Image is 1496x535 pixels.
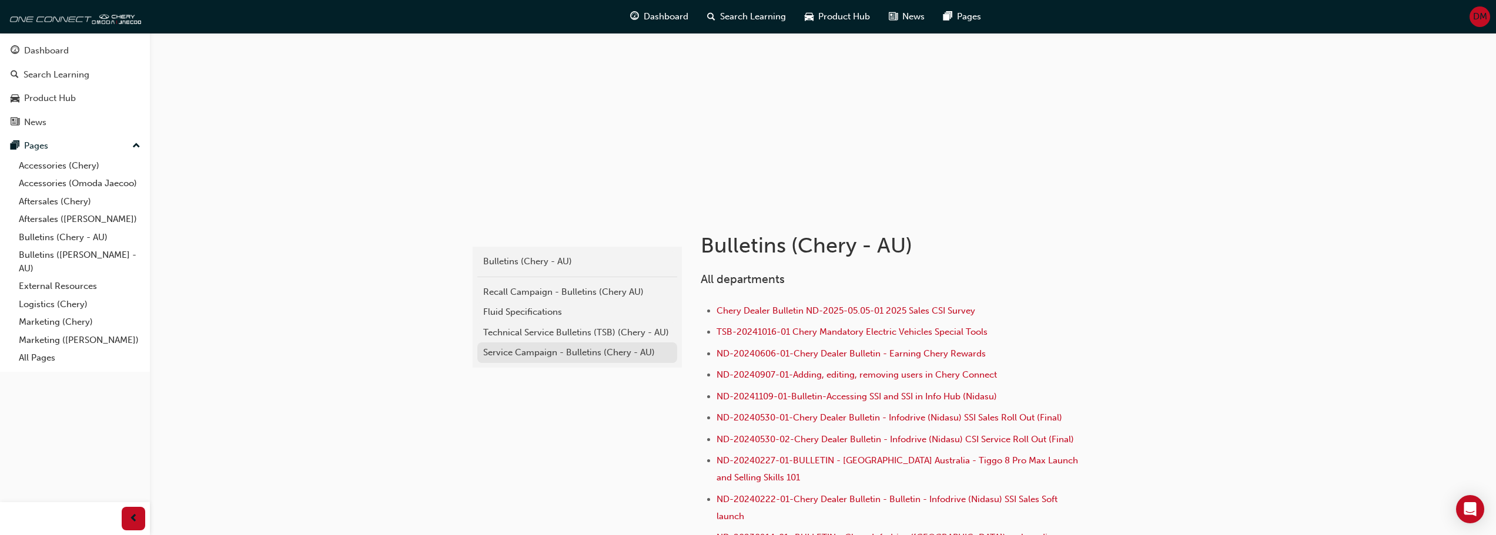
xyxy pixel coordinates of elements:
span: Pages [957,10,981,23]
a: External Resources [14,277,145,295]
div: Dashboard [24,44,69,58]
a: ND-20240222-01-Chery Dealer Bulletin - Bulletin - Infodrive (Nidasu) SSI Sales Soft launch [717,494,1060,521]
a: Bulletins (Chery - AU) [14,228,145,247]
div: Service Campaign - Bulletins (Chery - AU) [483,346,671,359]
span: search-icon [11,70,19,80]
a: Aftersales (Chery) [14,193,145,211]
span: guage-icon [630,9,639,24]
span: prev-icon [129,512,138,526]
a: Marketing (Chery) [14,313,145,331]
a: ND-20240530-02-Chery Dealer Bulletin - Infodrive (Nidasu) CSI Service Roll Out (Final) [717,434,1074,445]
span: news-icon [889,9,898,24]
span: news-icon [11,117,19,128]
div: Search Learning [24,68,89,82]
div: Open Intercom Messenger [1456,495,1484,523]
a: guage-iconDashboard [621,5,698,29]
a: Technical Service Bulletins (TSB) (Chery - AU) [477,322,677,343]
div: Fluid Specifications [483,305,671,319]
a: Fluid Specifications [477,302,677,322]
a: Bulletins (Chery - AU) [477,251,677,272]
a: Marketing ([PERSON_NAME]) [14,331,145,349]
a: Service Campaign - Bulletins (Chery - AU) [477,342,677,363]
div: News [24,116,46,129]
h1: Bulletins (Chery - AU) [701,233,1086,258]
a: ND-20240907-01-Adding, editing, removing users in Chery Connect [717,369,997,380]
span: pages-icon [11,141,19,152]
span: pages-icon [943,9,952,24]
span: car-icon [805,9,814,24]
a: TSB-20241016-01 Chery Mandatory Electric Vehicles Special Tools [717,327,988,337]
span: DM [1473,10,1487,23]
a: Logistics (Chery) [14,295,145,314]
div: Recall Campaign - Bulletins (Chery AU) [483,285,671,299]
a: Search Learning [5,64,145,86]
span: Search Learning [720,10,786,23]
a: Product Hub [5,88,145,109]
span: up-icon [132,139,140,154]
a: Dashboard [5,40,145,62]
img: oneconnect [6,5,141,28]
button: Pages [5,135,145,157]
a: ND-20241109-01-Bulletin-Accessing SSI and SSI in Info Hub (Nidasu) [717,391,997,402]
a: Bulletins ([PERSON_NAME] - AU) [14,246,145,277]
a: search-iconSearch Learning [698,5,795,29]
span: All departments [701,272,785,286]
button: DashboardSearch LearningProduct HubNews [5,38,145,135]
a: ND-20240227-01-BULLETIN - [GEOGRAPHIC_DATA] Australia - Tiggo 8 Pro Max Launch and Selling Skills... [717,455,1080,483]
a: Chery Dealer Bulletin ND-2025-05.05-01 2025 Sales CSI Survey [717,305,975,316]
div: Product Hub [24,92,76,105]
div: Technical Service Bulletins (TSB) (Chery - AU) [483,326,671,339]
a: News [5,112,145,133]
a: car-iconProduct Hub [795,5,879,29]
a: Accessories (Chery) [14,157,145,175]
span: search-icon [707,9,715,24]
a: Recall Campaign - Bulletins (Chery AU) [477,282,677,302]
span: car-icon [11,93,19,104]
a: ND-20240530-01-Chery Dealer Bulletin - Infodrive (Nidasu) SSI Sales Roll Out (Final) [717,412,1062,423]
a: Aftersales ([PERSON_NAME]) [14,210,145,228]
a: Accessories (Omoda Jaecoo) [14,174,145,193]
button: DM [1470,6,1490,27]
a: pages-iconPages [934,5,990,29]
span: Dashboard [644,10,688,23]
div: Bulletins (Chery - AU) [483,255,671,268]
a: news-iconNews [879,5,934,29]
div: Pages [24,139,48,153]
span: Product Hub [818,10,870,23]
a: All Pages [14,349,145,367]
span: guage-icon [11,46,19,56]
a: ND-20240606-01-Chery Dealer Bulletin - Earning Chery Rewards [717,348,986,359]
span: News [902,10,925,23]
